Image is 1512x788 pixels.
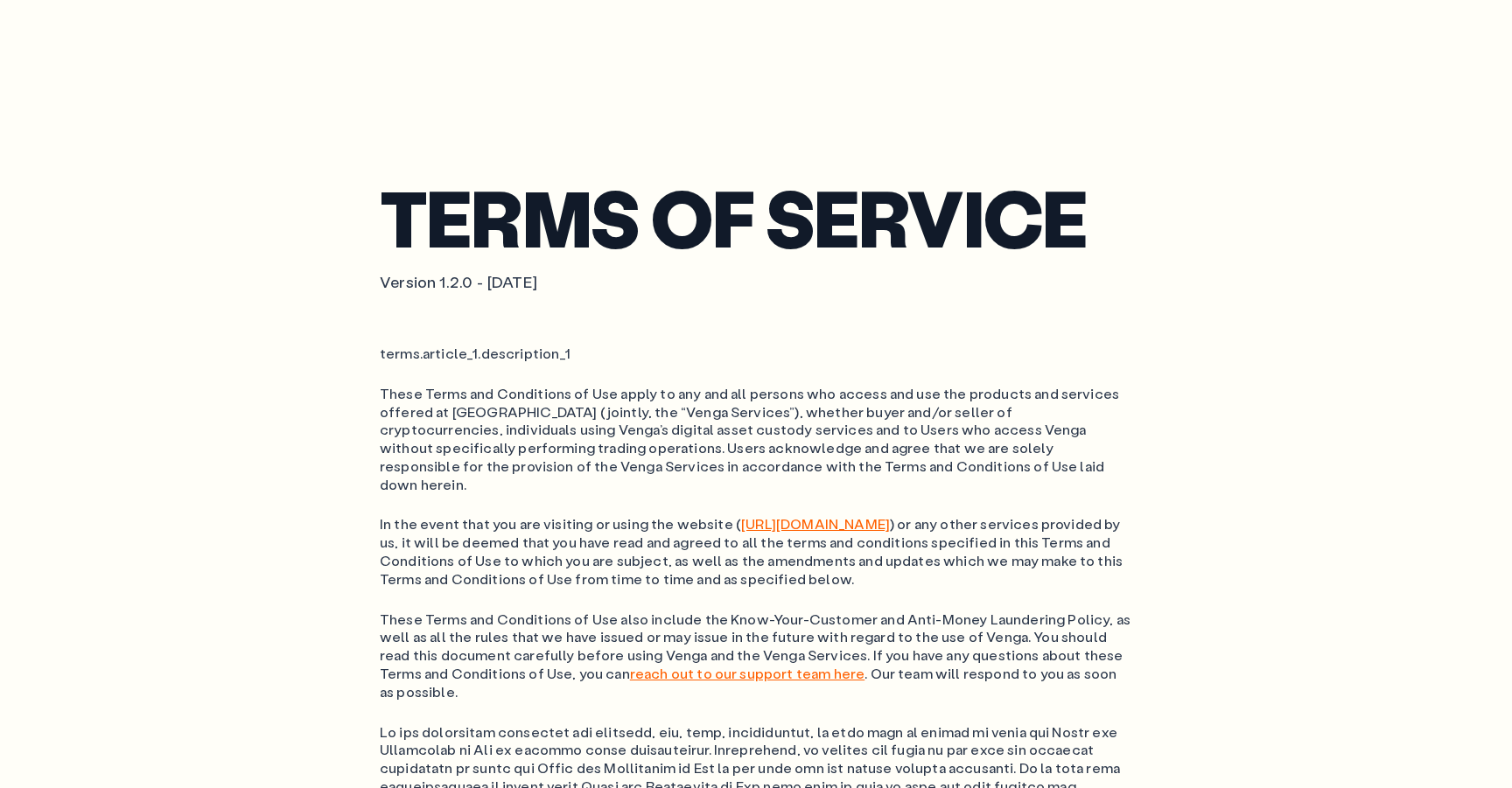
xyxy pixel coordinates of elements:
ol: These Terms and Conditions of Use also include the Know-Your-Customer and Anti-Money Laundering P... [380,610,1132,701]
p: Version 1.2.0 - [DATE] [380,272,1132,292]
h1: Terms of service [380,184,1132,251]
ol: In the event that you are visiting or using the website ( ) or any other services provided by us,... [380,515,1132,588]
a: [URL][DOMAIN_NAME] [741,514,890,533]
ol: These Terms and Conditions of Use apply to any and all persons who access and use the products an... [380,385,1132,494]
ol: terms.article_1.description_1 [380,345,1132,363]
a: reach out to our support team here [630,664,864,682]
